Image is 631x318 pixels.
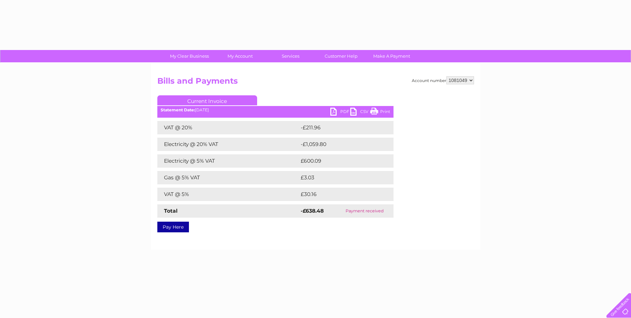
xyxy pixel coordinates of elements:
td: £30.16 [299,188,380,201]
td: Electricity @ 5% VAT [157,154,299,168]
td: £3.03 [299,171,378,184]
a: Current Invoice [157,95,257,105]
td: Payment received [336,204,393,218]
div: Account number [412,76,474,84]
a: Pay Here [157,222,189,232]
b: Statement Date: [161,107,195,112]
td: Electricity @ 20% VAT [157,138,299,151]
a: Print [370,108,390,117]
strong: Total [164,208,178,214]
a: PDF [330,108,350,117]
a: Customer Help [314,50,369,62]
a: Services [263,50,318,62]
a: My Clear Business [162,50,217,62]
a: My Account [213,50,267,62]
div: [DATE] [157,108,394,112]
td: VAT @ 5% [157,188,299,201]
td: £600.09 [299,154,382,168]
strong: -£638.48 [301,208,324,214]
a: CSV [350,108,370,117]
td: VAT @ 20% [157,121,299,134]
td: -£211.96 [299,121,382,134]
td: -£1,059.80 [299,138,384,151]
td: Gas @ 5% VAT [157,171,299,184]
a: Make A Payment [364,50,419,62]
h2: Bills and Payments [157,76,474,89]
